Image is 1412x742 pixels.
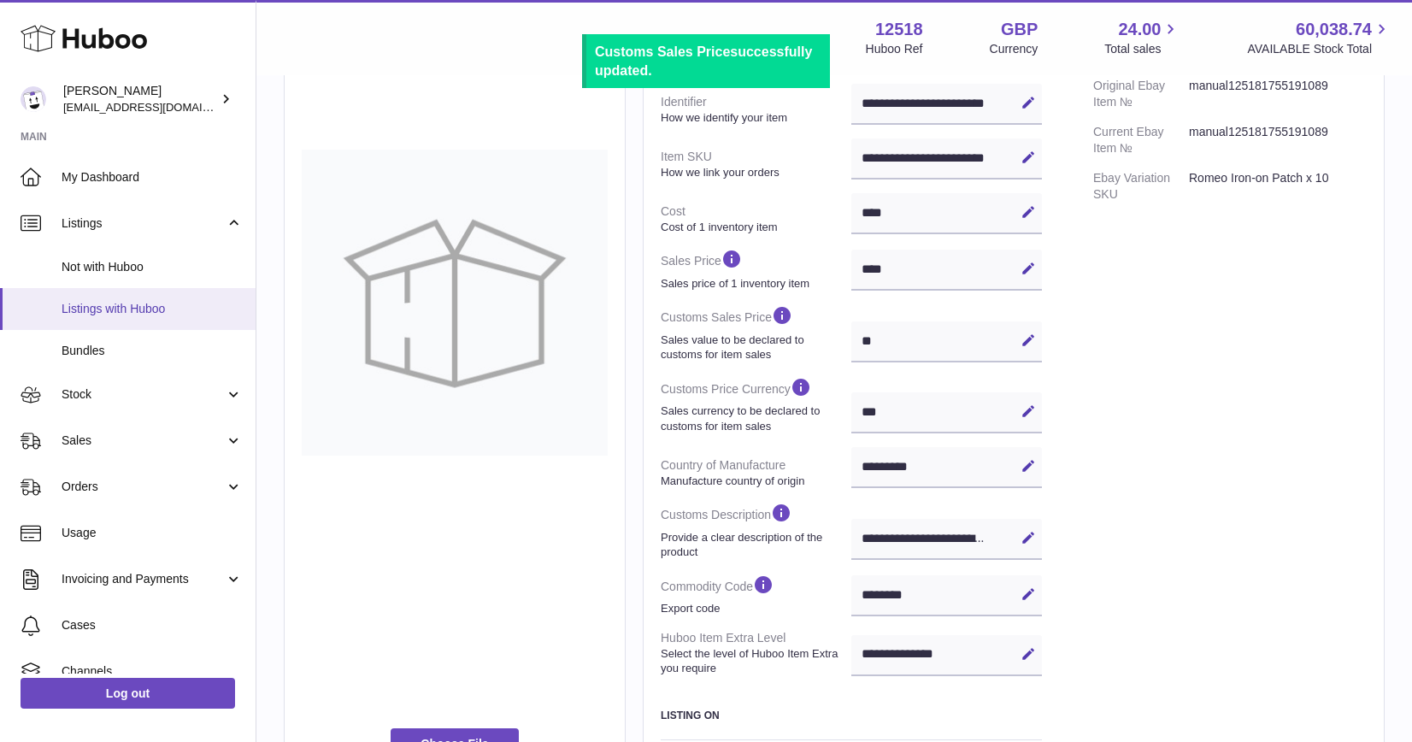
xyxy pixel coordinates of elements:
[62,433,225,449] span: Sales
[1189,117,1367,163] dd: manual125181755191089
[1247,41,1391,57] span: AVAILABLE Stock Total
[62,386,225,403] span: Stock
[1247,18,1391,57] a: 60,038.74 AVAILABLE Stock Total
[62,525,243,541] span: Usage
[661,276,847,291] strong: Sales price of 1 inventory item
[661,197,851,241] dt: Cost
[661,403,847,433] strong: Sales currency to be declared to customs for item sales
[661,165,847,180] strong: How we link your orders
[1001,18,1038,41] strong: GBP
[661,142,851,186] dt: Item SKU
[1093,163,1189,209] dt: Ebay Variation SKU
[62,259,243,275] span: Not with Huboo
[661,110,847,126] strong: How we identify your item
[595,44,730,59] b: Customs Sales Price
[62,215,225,232] span: Listings
[63,100,251,114] span: [EMAIL_ADDRESS][DOMAIN_NAME]
[1093,71,1189,117] dt: Original Ebay Item №
[661,623,851,683] dt: Huboo Item Extra Level
[62,169,243,185] span: My Dashboard
[1093,117,1189,163] dt: Current Ebay Item №
[595,43,821,79] div: successfully updated.
[1189,163,1367,209] dd: Romeo Iron-on Patch x 10
[1296,18,1372,41] span: 60,038.74
[62,617,243,633] span: Cases
[302,150,608,456] img: no-photo-large.jpg
[661,333,847,362] strong: Sales value to be declared to customs for item sales
[62,479,225,495] span: Orders
[21,86,46,112] img: caitlin@fancylamp.co
[661,601,847,616] strong: Export code
[661,297,851,368] dt: Customs Sales Price
[661,87,851,132] dt: Identifier
[63,83,217,115] div: [PERSON_NAME]
[661,709,1042,722] h3: Listing On
[1118,18,1161,41] span: 24.00
[661,474,847,489] strong: Manufacture country of origin
[62,343,243,359] span: Bundles
[661,530,847,560] strong: Provide a clear description of the product
[661,241,851,297] dt: Sales Price
[866,41,923,57] div: Huboo Ref
[1189,71,1367,117] dd: manual125181755191089
[661,220,847,235] strong: Cost of 1 inventory item
[661,495,851,566] dt: Customs Description
[1104,18,1180,57] a: 24.00 Total sales
[62,663,243,680] span: Channels
[661,450,851,495] dt: Country of Manufacture
[62,301,243,317] span: Listings with Huboo
[990,41,1038,57] div: Currency
[661,567,851,623] dt: Commodity Code
[1104,41,1180,57] span: Total sales
[875,18,923,41] strong: 12518
[661,369,851,440] dt: Customs Price Currency
[21,678,235,709] a: Log out
[661,646,847,676] strong: Select the level of Huboo Item Extra you require
[62,571,225,587] span: Invoicing and Payments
